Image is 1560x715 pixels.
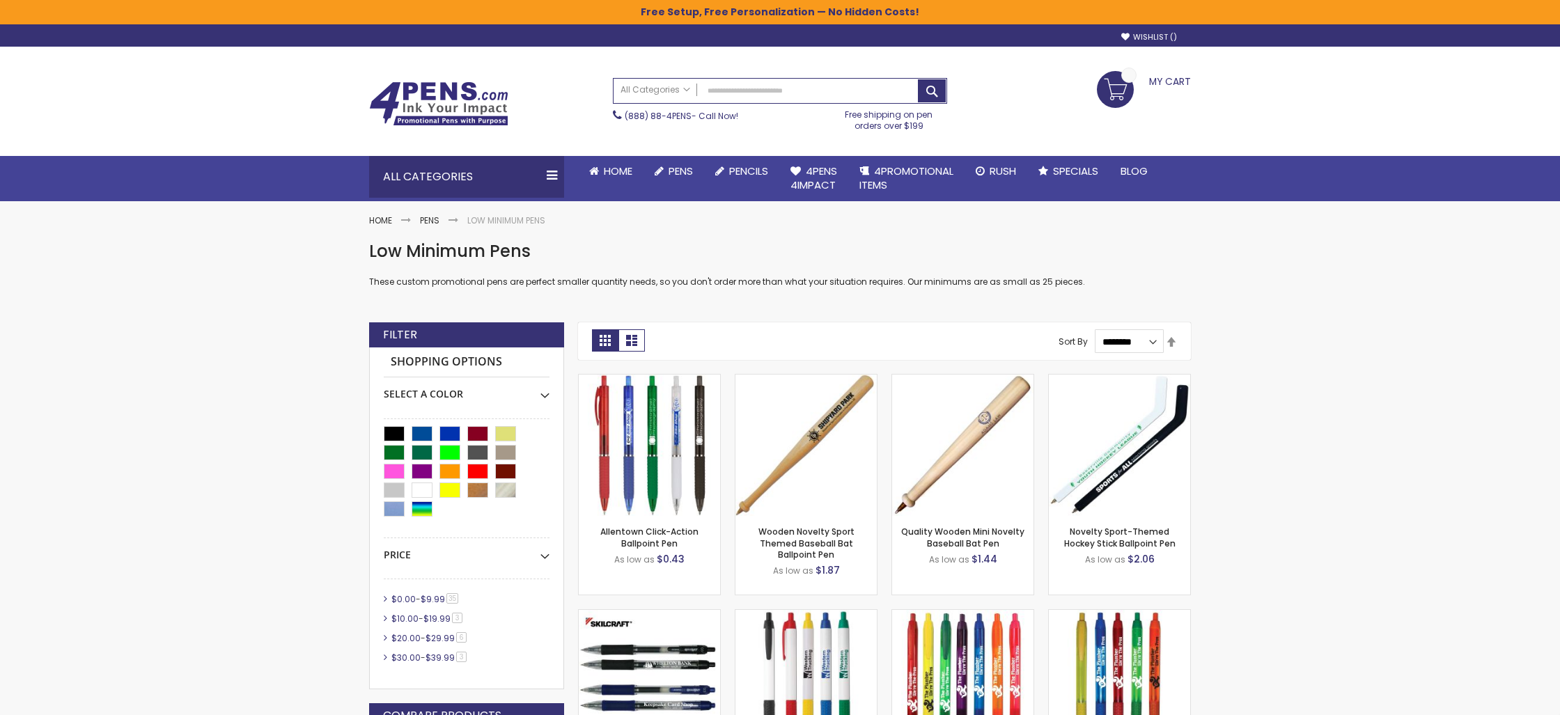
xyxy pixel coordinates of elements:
[859,164,953,192] span: 4PROMOTIONAL ITEMS
[388,613,467,624] a: $10.00-$19.993
[369,156,564,198] div: All Categories
[391,652,421,663] span: $30.00
[384,377,549,401] div: Select A Color
[426,632,455,644] span: $29.99
[735,375,877,516] img: Wooden Novelty Sport Themed Baseball Bat Ballpoint Pen
[579,374,720,386] a: Allentown Click-Action Ballpoint Pen
[1109,156,1159,187] a: Blog
[446,593,458,604] span: 35
[388,632,471,644] a: $20.00-$29.996
[779,156,848,201] a: 4Pens4impact
[467,214,545,226] strong: Low Minimum Pens
[1049,374,1190,386] a: Novelty Sport-Themed Hockey Stick Ballpoint Pen
[369,240,1191,262] h1: Low Minimum Pens
[929,553,969,565] span: As low as
[758,526,855,560] a: Wooden Novelty Sport Themed Baseball Bat Ballpoint Pen
[773,565,813,576] span: As low as
[972,552,997,566] span: $1.44
[625,110,738,122] span: - Call Now!
[614,79,697,102] a: All Categories
[990,164,1016,178] span: Rush
[423,613,451,624] span: $19.99
[421,593,445,605] span: $9.99
[391,613,419,624] span: $10.00
[848,156,965,201] a: 4PROMOTIONALITEMS
[384,538,549,562] div: Price
[657,552,685,566] span: $0.43
[790,164,837,192] span: 4Pens 4impact
[892,375,1033,516] img: Quality Wooden Mini Novelty Baseball Bat Pen
[892,609,1033,621] a: Monarch-T Translucent Wide Click Ballpoint Pen
[735,609,877,621] a: Monarch-G Grip Wide Click Ballpoint Pen - White Body
[735,374,877,386] a: Wooden Novelty Sport Themed Baseball Bat Ballpoint Pen
[369,214,392,226] a: Home
[391,632,421,644] span: $20.00
[456,632,467,643] span: 6
[452,613,462,623] span: 3
[1059,336,1088,347] label: Sort By
[578,156,643,187] a: Home
[1027,156,1109,187] a: Specials
[831,104,948,132] div: Free shipping on pen orders over $199
[592,329,618,352] strong: Grid
[391,593,416,605] span: $0.00
[621,84,690,95] span: All Categories
[965,156,1027,187] a: Rush
[614,553,655,565] span: As low as
[369,81,508,126] img: 4Pens Custom Pens and Promotional Products
[426,652,455,663] span: $39.99
[420,214,439,226] a: Pens
[625,110,692,122] a: (888) 88-4PENS
[388,652,471,663] a: $30.00-$39.993
[669,164,693,178] span: Pens
[1049,609,1190,621] a: Monarch-TG Translucent Grip Wide Click Ballpoint Pen
[579,375,720,516] img: Allentown Click-Action Ballpoint Pen
[1128,552,1155,566] span: $2.06
[384,347,549,377] strong: Shopping Options
[579,609,720,621] a: Skilcraft Zebra Click-Action Gel Pen
[892,374,1033,386] a: Quality Wooden Mini Novelty Baseball Bat Pen
[600,526,699,549] a: Allentown Click-Action Ballpoint Pen
[604,164,632,178] span: Home
[1053,164,1098,178] span: Specials
[901,526,1024,549] a: Quality Wooden Mini Novelty Baseball Bat Pen
[456,652,467,662] span: 3
[816,563,840,577] span: $1.87
[1064,526,1176,549] a: Novelty Sport-Themed Hockey Stick Ballpoint Pen
[1121,32,1177,42] a: Wishlist
[388,593,463,605] a: $0.00-$9.9935
[643,156,704,187] a: Pens
[383,327,417,343] strong: Filter
[729,164,768,178] span: Pencils
[369,240,1191,288] div: These custom promotional pens are perfect smaller quantity needs, so you don't order more than wh...
[1085,553,1125,565] span: As low as
[1121,164,1148,178] span: Blog
[704,156,779,187] a: Pencils
[1049,375,1190,516] img: Novelty Sport-Themed Hockey Stick Ballpoint Pen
